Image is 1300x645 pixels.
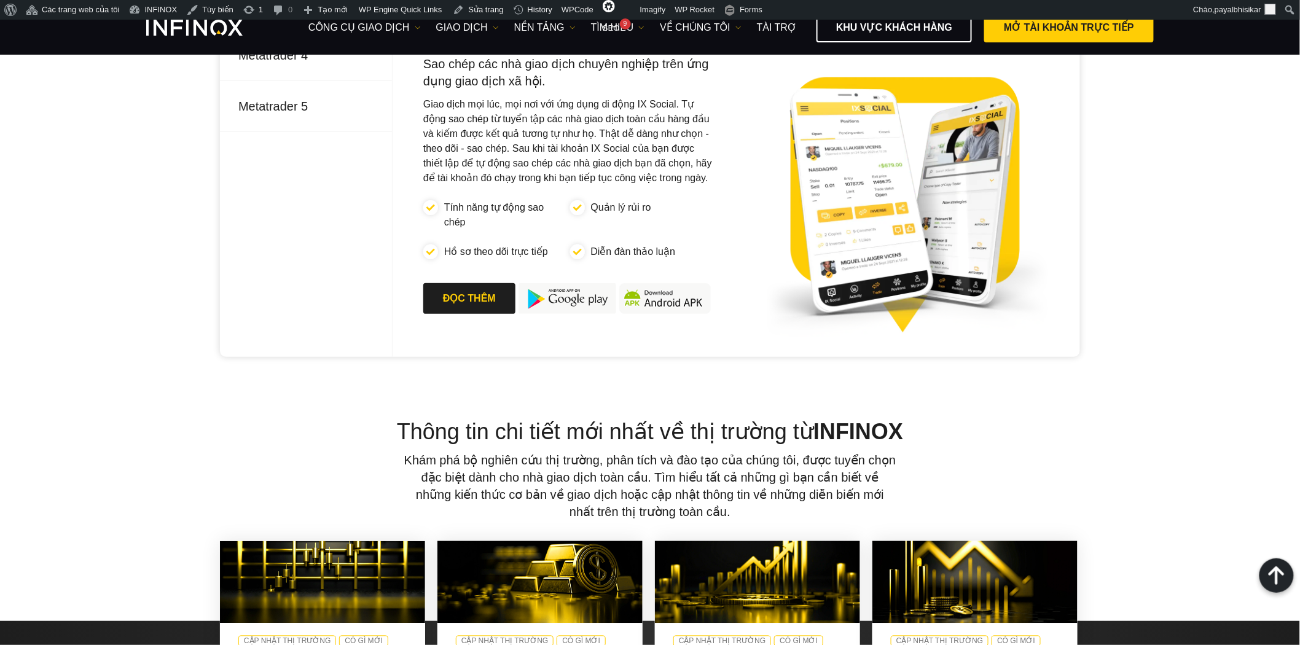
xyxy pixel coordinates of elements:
[444,200,564,230] p: Tính năng tự động sao chép
[308,20,421,35] a: công cụ giao dịch
[1215,5,1261,14] span: payalbhisikar
[816,12,972,42] a: KHU VỰC KHÁCH HÀNG
[146,20,272,36] a: INFINOX Logo
[591,200,651,215] p: Quản lý rủi ro
[514,20,576,35] a: NỀN TẢNG
[423,283,515,313] a: ĐỌC THÊM
[603,23,619,33] span: SEO
[402,451,898,520] p: Khám phá bộ nghiên cứu thị trường, phân tích và đào tạo của chúng tôi, được tuyển chọn đặc biệt d...
[220,81,392,132] p: Metatrader 5
[660,20,742,35] a: VỀ CHÚNG TÔI
[620,18,631,29] div: 9
[220,30,392,81] p: Metatrader 4
[757,20,797,35] a: Tài trợ
[984,12,1154,42] a: MỞ TÀI KHOẢN TRỰC TIẾP
[423,97,716,186] p: Giao dịch mọi lúc, mọi nơi với ứng dụng di động IX Social. Tự động sao chép từ tuyển tập các nhà ...
[220,418,1080,445] h2: Thông tin chi tiết mới nhất về thị trường từ
[591,20,645,35] a: Tìm hiểu
[423,55,716,90] h4: Sao chép các nhà giao dịch chuyên nghiệp trên ứng dụng giao dịch xã hội.
[436,20,499,35] a: GIAO DỊCH
[444,244,548,259] p: Hồ sơ theo dõi trực tiếp
[813,419,903,444] strong: INFINOX
[591,244,676,259] p: Diễn đàn thảo luận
